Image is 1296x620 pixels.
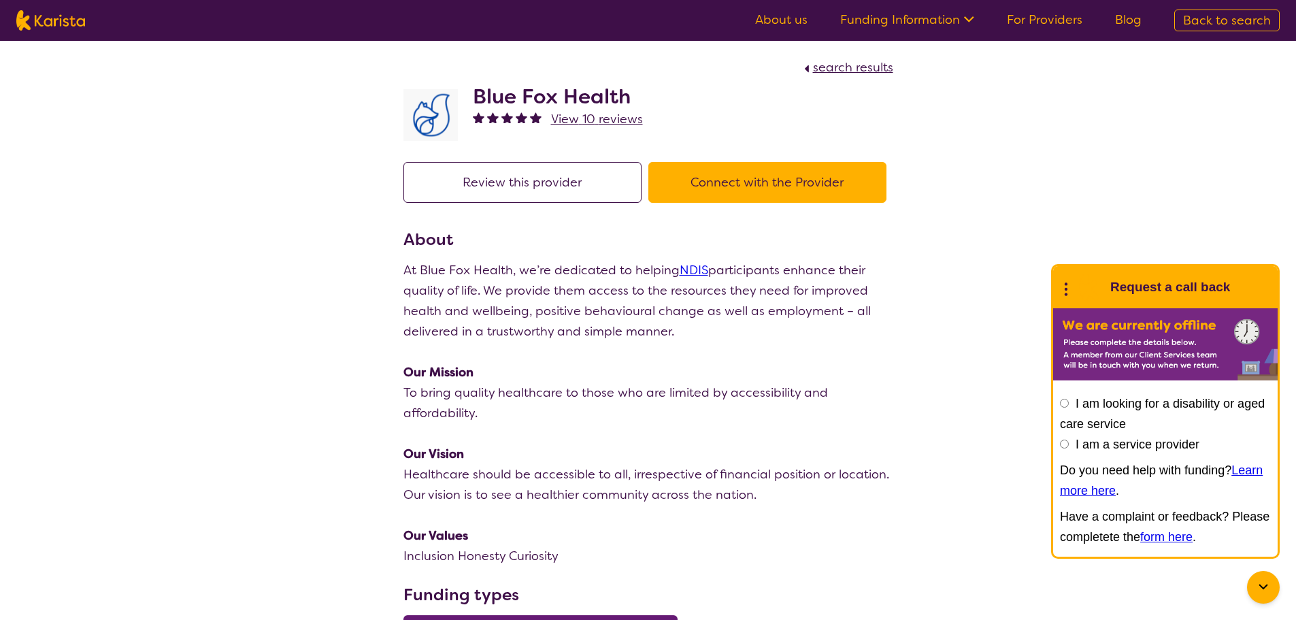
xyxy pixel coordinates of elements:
[473,112,484,123] img: fullstar
[473,84,643,109] h2: Blue Fox Health
[1060,397,1265,431] label: I am looking for a disability or aged care service
[551,111,643,127] span: View 10 reviews
[801,59,893,76] a: search results
[403,546,893,566] p: Inclusion Honesty Curiosity
[1110,277,1230,297] h1: Request a call back
[403,227,893,252] h3: About
[16,10,85,31] img: Karista logo
[1007,12,1082,28] a: For Providers
[1053,308,1278,380] img: Karista offline chat form to request call back
[1060,460,1271,501] p: Do you need help with funding? .
[1115,12,1142,28] a: Blog
[403,446,464,462] strong: Our Vision
[1183,12,1271,29] span: Back to search
[487,112,499,123] img: fullstar
[516,112,527,123] img: fullstar
[648,162,886,203] button: Connect with the Provider
[403,89,458,141] img: lyehhyr6avbivpacwqcf.png
[1075,274,1102,301] img: Karista
[403,260,893,342] p: At Blue Fox Health, we’re dedicated to helping participants enhance their quality of life. We pro...
[403,174,648,191] a: Review this provider
[551,109,643,129] a: View 10 reviews
[530,112,542,123] img: fullstar
[403,382,893,423] p: To bring quality healthcare to those who are limited by accessibility and affordability.
[840,12,974,28] a: Funding Information
[680,262,708,278] a: NDIS
[403,464,893,505] p: Healthcare should be accessible to all, irrespective of financial position or location. Our visio...
[501,112,513,123] img: fullstar
[1140,530,1193,544] a: form here
[403,583,893,607] h3: Funding types
[403,162,642,203] button: Review this provider
[755,12,808,28] a: About us
[648,174,893,191] a: Connect with the Provider
[403,364,473,380] strong: Our Mission
[1060,506,1271,547] p: Have a complaint or feedback? Please completete the .
[403,527,468,544] strong: Our Values
[1174,10,1280,31] a: Back to search
[1076,438,1199,451] label: I am a service provider
[813,59,893,76] span: search results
